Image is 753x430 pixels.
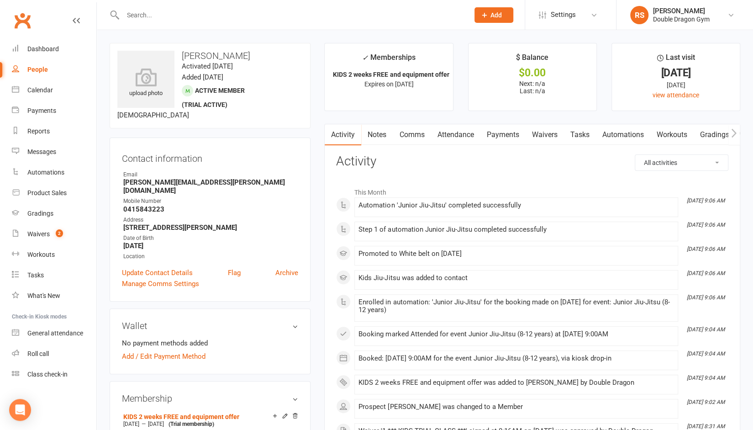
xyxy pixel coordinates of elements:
[12,183,96,203] a: Product Sales
[12,344,96,364] a: Roll call
[687,197,725,204] i: [DATE] 9:06 AM
[12,121,96,142] a: Reports
[27,371,68,378] div: Class check-in
[27,148,56,155] div: Messages
[687,246,725,252] i: [DATE] 9:06 AM
[12,203,96,224] a: Gradings
[27,251,55,258] div: Workouts
[11,9,34,32] a: Clubworx
[27,292,60,299] div: What's New
[123,216,298,224] div: Address
[362,52,416,69] div: Memberships
[122,267,193,278] a: Update Contact Details
[27,230,50,238] div: Waivers
[122,278,199,289] a: Manage Comms Settings
[595,124,650,145] a: Automations
[362,53,368,62] i: ✓
[12,323,96,344] a: General attendance kiosk mode
[122,150,298,164] h3: Contact information
[122,338,298,349] li: No payment methods added
[358,379,674,387] div: KIDS 2 weeks FREE and equipment offer was added to [PERSON_NAME] by Double Dragon
[121,420,298,428] div: —
[27,329,83,337] div: General attendance
[122,351,205,362] a: Add / Edit Payment Method
[123,170,298,179] div: Email
[56,229,63,237] span: 2
[358,355,674,362] div: Booked: [DATE] 9:00AM for the event Junior Jiu-Jitsu (8-12 years), via kiosk drop-in
[364,80,413,88] span: Expires on [DATE]
[336,154,728,169] h3: Activity
[474,7,513,23] button: Add
[687,222,725,228] i: [DATE] 9:06 AM
[358,226,674,234] div: Step 1 of automation Junior Jiu-Jitsu completed successfully
[123,421,139,427] span: [DATE]
[477,80,588,95] p: Next: n/a Last: n/a
[525,124,563,145] a: Waivers
[620,68,732,78] div: [DATE]
[657,52,695,68] div: Last visit
[358,298,674,314] div: Enrolled in automation: 'Junior Jiu-Jitsu' for the booking made on [DATE] for event: Junior Jiu-J...
[358,403,674,411] div: Prospect [PERSON_NAME] was changed to a Member
[123,242,298,250] strong: [DATE]
[687,423,725,430] i: [DATE] 8:31 AM
[358,274,674,282] div: Kids Jiu-Jitsu was added to contact
[653,91,699,99] a: view attendance
[687,399,725,405] i: [DATE] 9:02 AM
[148,421,164,427] span: [DATE]
[27,66,48,73] div: People
[122,321,298,331] h3: Wallet
[182,73,223,81] time: Added [DATE]
[12,162,96,183] a: Automations
[12,142,96,162] a: Messages
[687,375,725,381] i: [DATE] 9:04 AM
[123,205,298,213] strong: 0415843223
[27,169,64,176] div: Automations
[122,393,298,403] h3: Membership
[653,7,710,15] div: [PERSON_NAME]
[620,80,732,90] div: [DATE]
[123,234,298,243] div: Date of Birth
[361,124,393,145] a: Notes
[358,202,674,209] div: Automation 'Junior Jiu-Jitsu' completed successfully
[27,107,56,114] div: Payments
[27,350,49,357] div: Roll call
[169,421,214,427] span: (Trial membership)
[123,197,298,206] div: Mobile Number
[117,111,189,119] span: [DEMOGRAPHIC_DATA]
[27,210,53,217] div: Gradings
[123,252,298,261] div: Location
[12,224,96,244] a: Waivers 2
[551,5,576,25] span: Settings
[123,413,239,420] a: KIDS 2 weeks FREE and equipment offer
[27,86,53,94] div: Calendar
[27,45,59,53] div: Dashboard
[333,71,449,78] strong: KIDS 2 weeks FREE and equipment offer
[12,286,96,306] a: What's New
[687,294,725,301] i: [DATE] 9:06 AM
[490,11,502,19] span: Add
[393,124,431,145] a: Comms
[228,267,241,278] a: Flag
[123,178,298,195] strong: [PERSON_NAME][EMAIL_ADDRESS][PERSON_NAME][DOMAIN_NAME]
[117,51,303,61] h3: [PERSON_NAME]
[12,364,96,385] a: Class kiosk mode
[325,124,361,145] a: Activity
[12,265,96,286] a: Tasks
[27,271,44,279] div: Tasks
[12,39,96,59] a: Dashboard
[12,59,96,80] a: People
[336,183,728,197] li: This Month
[687,326,725,333] i: [DATE] 9:04 AM
[120,9,463,21] input: Search...
[358,330,674,338] div: Booking marked Attended for event Junior Jiu-Jitsu (8-12 years) at [DATE] 9:00AM
[12,101,96,121] a: Payments
[182,87,245,108] span: Active member (trial active)
[477,68,588,78] div: $0.00
[653,15,710,23] div: Double Dragon Gym
[12,80,96,101] a: Calendar
[516,52,548,68] div: $ Balance
[358,250,674,258] div: Promoted to White belt on [DATE]
[27,127,50,135] div: Reports
[687,270,725,276] i: [DATE] 9:06 AM
[117,68,174,98] div: upload photo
